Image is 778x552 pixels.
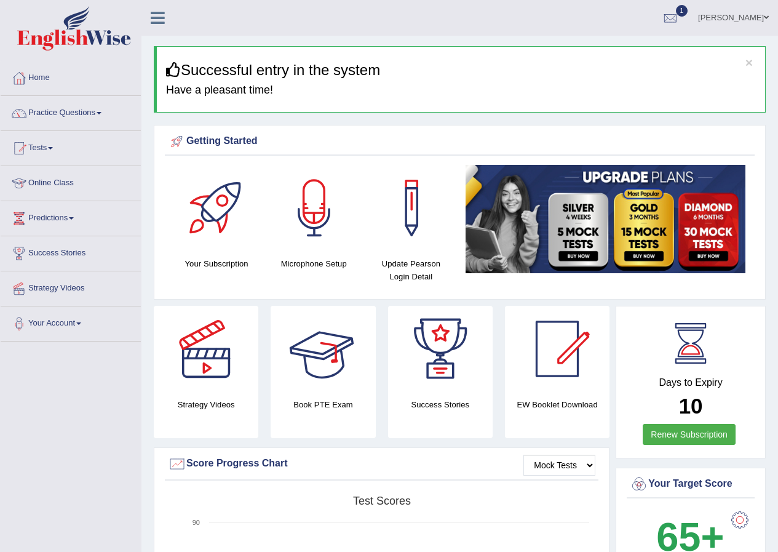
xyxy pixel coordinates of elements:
h4: EW Booklet Download [505,398,609,411]
a: Tests [1,131,141,162]
text: 90 [193,519,200,526]
a: Online Class [1,166,141,197]
div: Your Target Score [630,475,752,494]
h4: Days to Expiry [630,377,752,388]
button: × [745,56,753,69]
b: 10 [679,394,703,418]
h4: Strategy Videos [154,398,258,411]
h4: Microphone Setup [271,257,356,270]
a: Predictions [1,201,141,232]
h4: Have a pleasant time! [166,84,756,97]
a: Practice Questions [1,96,141,127]
tspan: Test scores [353,495,411,507]
a: Renew Subscription [643,424,736,445]
h4: Update Pearson Login Detail [368,257,453,283]
a: Success Stories [1,236,141,267]
div: Score Progress Chart [168,455,595,473]
a: Your Account [1,306,141,337]
h4: Your Subscription [174,257,259,270]
a: Home [1,61,141,92]
img: small5.jpg [466,165,745,273]
span: 1 [676,5,688,17]
h4: Success Stories [388,398,493,411]
h3: Successful entry in the system [166,62,756,78]
h4: Book PTE Exam [271,398,375,411]
div: Getting Started [168,132,752,151]
a: Strategy Videos [1,271,141,302]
